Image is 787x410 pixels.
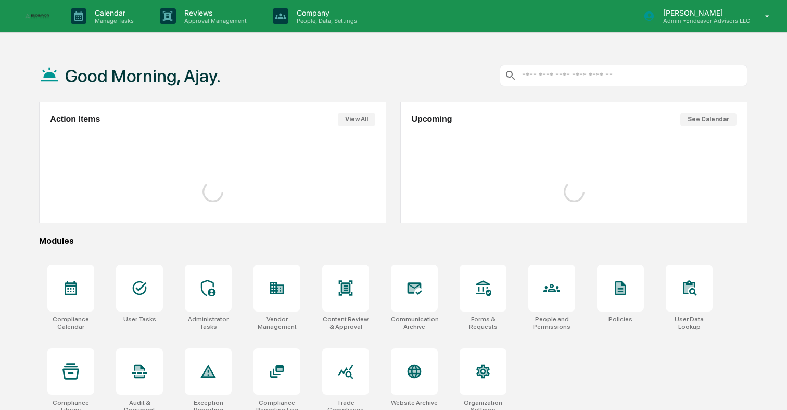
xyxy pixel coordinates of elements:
div: Administrator Tasks [185,316,232,330]
div: Forms & Requests [460,316,506,330]
button: See Calendar [680,113,737,126]
div: Website Archive [391,399,438,406]
h2: Upcoming [411,115,452,124]
div: User Data Lookup [666,316,713,330]
p: Approval Management [176,17,252,24]
p: Company [288,8,362,17]
div: Communications Archive [391,316,438,330]
p: Calendar [86,8,139,17]
div: Content Review & Approval [322,316,369,330]
p: Manage Tasks [86,17,139,24]
p: [PERSON_NAME] [655,8,750,17]
button: View All [338,113,375,126]
div: Vendor Management [253,316,300,330]
div: Compliance Calendar [47,316,94,330]
div: User Tasks [123,316,156,323]
p: People, Data, Settings [288,17,362,24]
h1: Good Morning, Ajay. [65,66,221,86]
h2: Action Items [50,115,100,124]
div: Modules [39,236,747,246]
div: People and Permissions [528,316,575,330]
div: Policies [608,316,632,323]
img: logo [25,14,50,18]
p: Admin • Endeavor Advisors LLC [655,17,750,24]
p: Reviews [176,8,252,17]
